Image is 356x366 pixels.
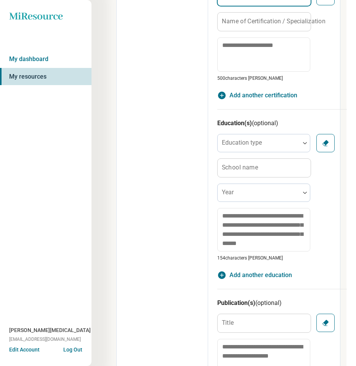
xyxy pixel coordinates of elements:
[217,298,347,308] h3: Publication(s)
[222,189,234,196] label: Year
[222,139,262,146] label: Education type
[252,119,278,127] span: (optional)
[9,336,81,343] span: [EMAIL_ADDRESS][DOMAIN_NAME]
[9,346,40,354] button: Edit Account
[229,271,292,280] span: Add another education
[222,18,326,24] label: Name of Certification / Specialization
[217,255,310,261] p: 154 characters [PERSON_NAME]
[217,91,297,100] button: Add another certification
[9,326,91,334] span: [PERSON_NAME][MEDICAL_DATA]
[222,164,258,171] label: School name
[255,299,282,306] span: (optional)
[222,320,234,326] label: Title
[217,75,310,82] p: 500 characters [PERSON_NAME]
[217,271,292,280] button: Add another education
[229,91,297,100] span: Add another certification
[217,119,347,128] h3: Education(s)
[63,346,82,352] button: Log Out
